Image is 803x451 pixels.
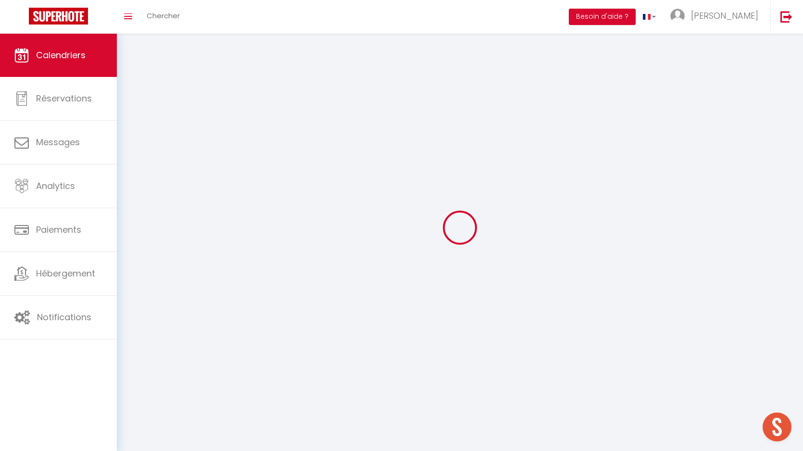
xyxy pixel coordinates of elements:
[36,267,95,279] span: Hébergement
[780,11,792,23] img: logout
[36,92,92,104] span: Réservations
[36,49,86,61] span: Calendriers
[29,8,88,25] img: Super Booking
[36,180,75,192] span: Analytics
[36,224,81,236] span: Paiements
[147,11,180,21] span: Chercher
[37,311,91,323] span: Notifications
[763,413,791,441] div: Ouvrir le chat
[36,136,80,148] span: Messages
[691,10,758,22] span: [PERSON_NAME]
[569,9,636,25] button: Besoin d'aide ?
[670,9,685,23] img: ...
